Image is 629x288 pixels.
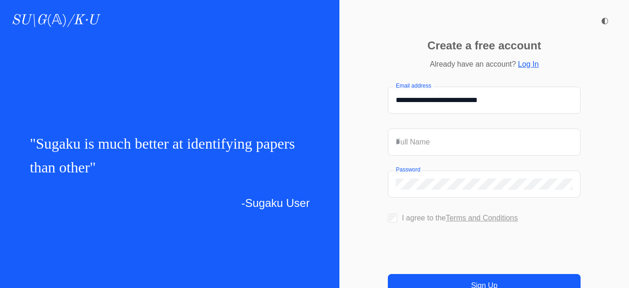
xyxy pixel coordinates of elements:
[595,11,614,30] button: ◐
[30,135,295,176] span: Sugaku is much better at identifying papers than other
[67,14,98,27] i: /K·U
[430,60,516,68] span: Already have an account?
[30,132,310,179] p: " "
[427,40,541,51] p: Create a free account
[11,12,98,29] a: SU\G(𝔸)/K·U
[518,60,539,68] a: Log In
[446,214,518,222] a: Terms and Conditions
[601,16,609,25] span: ◐
[11,14,47,27] i: SU\G
[30,194,310,212] p: -Sugaku User
[402,214,518,222] label: I agree to the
